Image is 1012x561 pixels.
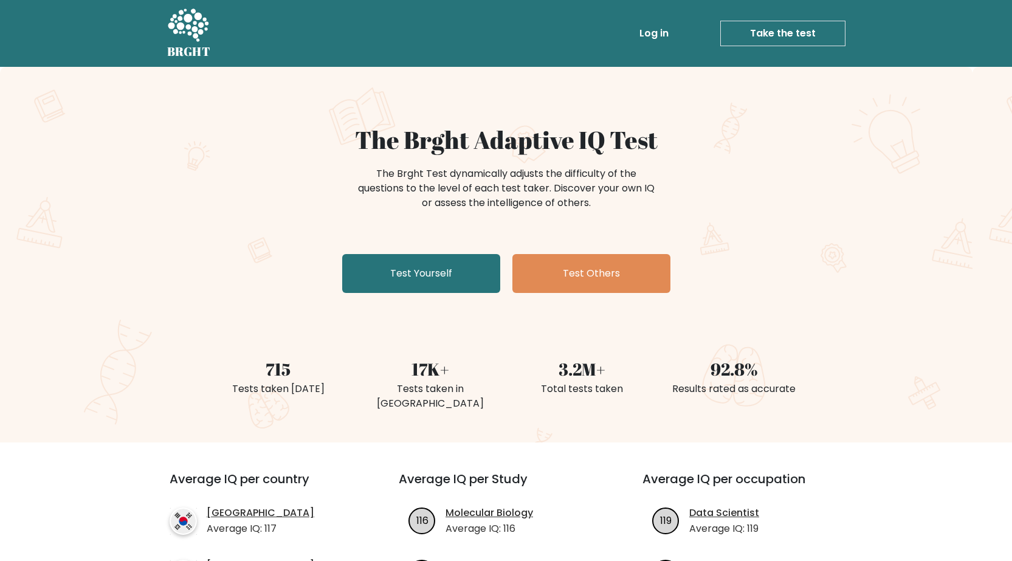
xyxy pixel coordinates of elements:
text: 116 [416,513,429,527]
h1: The Brght Adaptive IQ Test [210,125,803,154]
h3: Average IQ per Study [399,472,613,501]
div: The Brght Test dynamically adjusts the difficulty of the questions to the level of each test take... [354,167,658,210]
a: Test Yourself [342,254,500,293]
div: Total tests taken [514,382,651,396]
div: Tests taken [DATE] [210,382,347,396]
img: country [170,508,197,535]
div: Tests taken in [GEOGRAPHIC_DATA] [362,382,499,411]
a: Take the test [720,21,845,46]
div: 3.2M+ [514,356,651,382]
a: BRGHT [167,5,211,62]
text: 119 [660,513,672,527]
p: Average IQ: 119 [689,521,759,536]
a: Molecular Biology [446,506,533,520]
div: 715 [210,356,347,382]
h3: Average IQ per country [170,472,355,501]
a: [GEOGRAPHIC_DATA] [207,506,314,520]
h3: Average IQ per occupation [642,472,857,501]
a: Data Scientist [689,506,759,520]
div: Results rated as accurate [666,382,803,396]
p: Average IQ: 116 [446,521,533,536]
div: 92.8% [666,356,803,382]
h5: BRGHT [167,44,211,59]
a: Test Others [512,254,670,293]
p: Average IQ: 117 [207,521,314,536]
a: Log in [635,21,673,46]
div: 17K+ [362,356,499,382]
